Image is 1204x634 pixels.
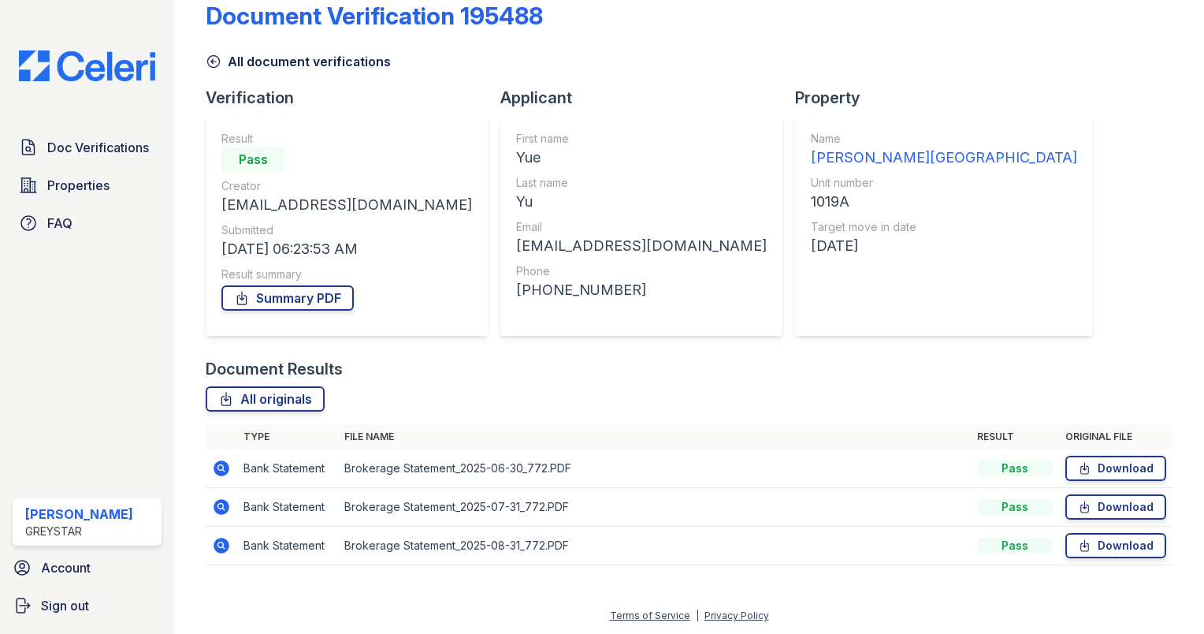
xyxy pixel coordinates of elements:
[977,461,1053,476] div: Pass
[811,175,1077,191] div: Unit number
[516,235,767,257] div: [EMAIL_ADDRESS][DOMAIN_NAME]
[811,219,1077,235] div: Target move in date
[516,147,767,169] div: Yue
[237,527,338,565] td: Bank Statement
[221,178,472,194] div: Creator
[696,610,699,621] div: |
[811,235,1077,257] div: [DATE]
[206,87,500,109] div: Verification
[221,285,354,311] a: Summary PDF
[47,176,110,195] span: Properties
[516,131,767,147] div: First name
[41,558,91,577] span: Account
[811,131,1077,169] a: Name [PERSON_NAME][GEOGRAPHIC_DATA]
[221,147,284,172] div: Pass
[47,138,149,157] span: Doc Verifications
[500,87,795,109] div: Applicant
[25,524,133,539] div: Greystar
[1065,456,1166,481] a: Download
[1065,494,1166,520] a: Download
[1059,424,1172,449] th: Original file
[237,449,338,488] td: Bank Statement
[338,488,971,527] td: Brokerage Statement_2025-07-31_772.PDF
[13,132,162,163] a: Doc Verifications
[610,610,690,621] a: Terms of Service
[13,207,162,239] a: FAQ
[41,596,89,615] span: Sign out
[516,263,767,279] div: Phone
[704,610,769,621] a: Privacy Policy
[338,527,971,565] td: Brokerage Statement_2025-08-31_772.PDF
[221,222,472,238] div: Submitted
[516,219,767,235] div: Email
[795,87,1106,109] div: Property
[206,358,343,380] div: Document Results
[516,175,767,191] div: Last name
[6,50,168,81] img: CE_Logo_Blue-a8612792a0a2168367f1c8372b55b34899dd931a85d93a1a3d3e32e68fde9ad4.png
[221,131,472,147] div: Result
[13,170,162,201] a: Properties
[977,499,1053,515] div: Pass
[338,449,971,488] td: Brokerage Statement_2025-06-30_772.PDF
[25,505,133,524] div: [PERSON_NAME]
[516,279,767,301] div: [PHONE_NUMBER]
[237,488,338,527] td: Bank Statement
[811,147,1077,169] div: [PERSON_NAME][GEOGRAPHIC_DATA]
[237,424,338,449] th: Type
[221,194,472,216] div: [EMAIL_ADDRESS][DOMAIN_NAME]
[6,590,168,621] a: Sign out
[6,552,168,584] a: Account
[811,191,1077,213] div: 1019A
[206,386,325,412] a: All originals
[971,424,1059,449] th: Result
[221,267,472,282] div: Result summary
[47,214,72,233] span: FAQ
[977,538,1053,554] div: Pass
[1065,533,1166,558] a: Download
[221,238,472,260] div: [DATE] 06:23:53 AM
[516,191,767,213] div: Yu
[811,131,1077,147] div: Name
[206,52,391,71] a: All document verifications
[206,2,543,30] div: Document Verification 195488
[338,424,971,449] th: File name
